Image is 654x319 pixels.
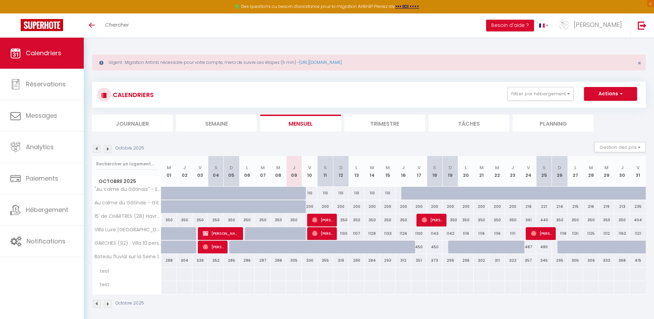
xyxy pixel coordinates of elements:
[521,254,536,267] div: 357
[604,164,608,171] abbr: M
[349,227,364,240] div: 1107
[333,254,349,267] div: 319
[239,214,255,226] div: 350
[505,214,521,226] div: 350
[594,142,646,152] button: Gestion des prix
[458,156,474,187] th: 20
[442,156,458,187] th: 19
[599,254,614,267] div: 333
[505,156,521,187] th: 23
[349,187,364,200] div: 110
[380,200,395,213] div: 200
[474,214,489,226] div: 350
[177,156,192,187] th: 02
[230,164,233,171] abbr: D
[411,241,427,253] div: 450
[239,254,255,267] div: 286
[583,156,598,187] th: 28
[96,158,157,170] input: Rechercher un logement...
[505,227,521,240] div: 1111
[614,227,630,240] div: 1163
[543,164,546,171] abbr: S
[583,227,598,240] div: 1125
[458,200,474,213] div: 200
[380,227,395,240] div: 1133
[115,145,144,152] p: Octobre 2025
[302,156,317,187] th: 10
[333,156,349,187] th: 12
[100,13,134,38] a: Chercher
[489,214,505,226] div: 350
[333,214,349,226] div: 350
[224,156,239,187] th: 05
[224,254,239,267] div: 285
[167,164,171,171] abbr: M
[92,176,161,186] span: Octobre 2025
[411,200,427,213] div: 200
[474,200,489,213] div: 200
[192,214,208,226] div: 350
[26,80,66,88] span: Réservations
[567,227,583,240] div: 1131
[567,254,583,267] div: 305
[386,164,390,171] abbr: M
[449,164,452,171] abbr: D
[552,156,567,187] th: 26
[93,187,162,192] span: "Au calme du Gâtinais" - Escapade à deux
[427,200,442,213] div: 200
[395,3,419,9] a: >>> ICI <<<<
[93,214,162,219] span: 15' de CHARTRES (28) Havre de paix : magnifique propriété avec [PERSON_NAME]
[395,254,411,267] div: 312
[442,254,458,267] div: 299
[427,241,442,253] div: 450
[486,20,534,31] button: Besoin d'aide ?
[380,214,395,226] div: 350
[255,214,270,226] div: 350
[489,227,505,240] div: 1116
[339,164,343,171] abbr: D
[302,200,317,213] div: 200
[637,60,641,66] button: Close
[318,187,333,200] div: 110
[380,187,395,200] div: 110
[364,227,380,240] div: 1128
[531,227,552,240] span: [PERSON_NAME]
[364,254,380,267] div: 284
[93,281,119,289] span: test
[599,214,614,226] div: 350
[395,200,411,213] div: 200
[474,254,489,267] div: 302
[115,300,144,307] p: Octobre 2025
[177,254,192,267] div: 304
[192,156,208,187] th: 03
[208,214,223,226] div: 350
[203,227,240,240] span: [PERSON_NAME]
[370,164,374,171] abbr: M
[458,254,474,267] div: 296
[636,164,640,171] abbr: V
[536,254,552,267] div: 345
[630,156,646,187] th: 31
[192,254,208,267] div: 339
[239,156,255,187] th: 06
[92,115,173,132] li: Journalier
[567,156,583,187] th: 27
[442,200,458,213] div: 200
[355,164,358,171] abbr: L
[246,164,248,171] abbr: L
[27,237,66,245] span: Notifications
[507,87,574,101] button: Filtrer par hébergement
[474,156,489,187] th: 21
[380,254,395,267] div: 293
[349,200,364,213] div: 200
[93,268,119,275] span: test
[208,254,223,267] div: 352
[26,111,57,120] span: Messages
[427,156,442,187] th: 18
[161,254,177,267] div: 288
[614,214,630,226] div: 350
[333,227,349,240] div: 1100
[333,200,349,213] div: 200
[552,214,567,226] div: 350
